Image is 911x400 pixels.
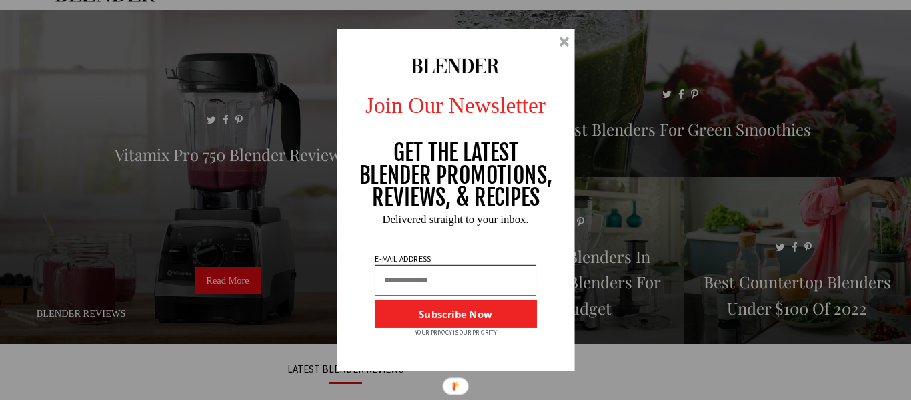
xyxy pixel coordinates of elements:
button: Subscribe Now [375,299,536,327]
p: GET THE LATEST BLENDER PROMOTIONS, REVIEWS, & RECIPES [359,142,553,209]
p: Delivered straight to your inbox. [325,213,586,224]
p: YOUR PRIVACY IS OUR PRIORITY [415,327,497,337]
p: Join Our Newsletter [325,88,586,122]
p: E-MAIL ADDRESS [373,254,432,262]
